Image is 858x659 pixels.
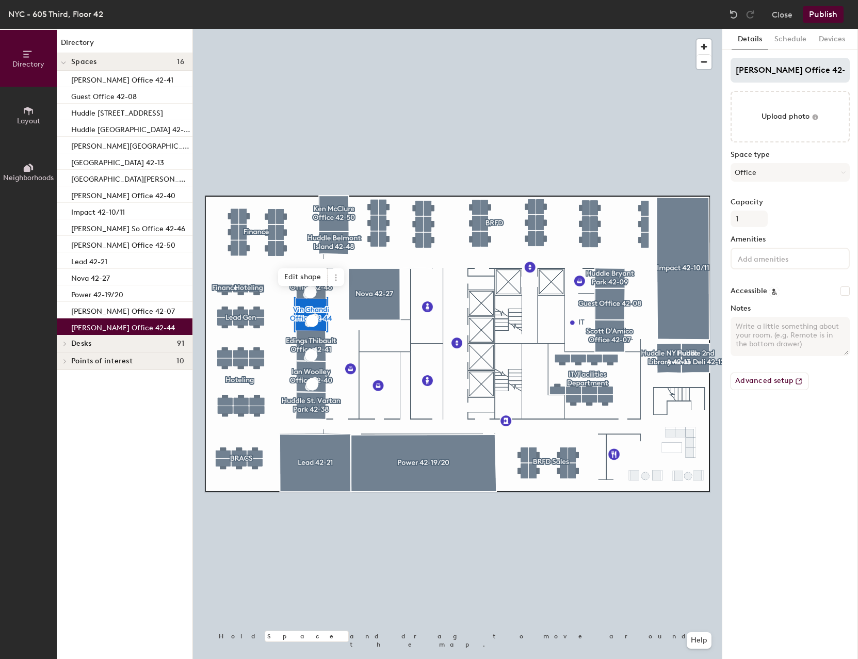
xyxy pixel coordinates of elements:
[736,252,829,264] input: Add amenities
[71,155,164,167] p: [GEOGRAPHIC_DATA] 42-13
[71,122,190,134] p: Huddle [GEOGRAPHIC_DATA] 42-48
[71,172,190,184] p: [GEOGRAPHIC_DATA][PERSON_NAME] 42-38
[71,304,175,316] p: [PERSON_NAME] Office 42-07
[12,60,44,69] span: Directory
[177,340,184,348] span: 91
[71,287,123,299] p: Power 42-19/20
[731,304,850,313] label: Notes
[57,37,192,53] h1: Directory
[803,6,844,23] button: Publish
[3,173,54,182] span: Neighborhoods
[731,198,850,206] label: Capacity
[731,163,850,182] button: Office
[71,254,107,266] p: Lead 42-21
[71,320,175,332] p: [PERSON_NAME] Office 42-44
[772,6,792,23] button: Close
[71,238,175,250] p: [PERSON_NAME] Office 42-50
[813,29,851,50] button: Devices
[731,91,850,142] button: Upload photo
[71,188,175,200] p: [PERSON_NAME] Office 42-40
[71,340,91,348] span: Desks
[71,357,133,365] span: Points of interest
[768,29,813,50] button: Schedule
[71,58,97,66] span: Spaces
[729,9,739,20] img: Undo
[745,9,755,20] img: Redo
[687,632,711,649] button: Help
[71,271,110,283] p: Nova 42-27
[71,73,173,85] p: [PERSON_NAME] Office 42-41
[176,357,184,365] span: 10
[731,373,808,390] button: Advanced setup
[8,8,103,21] div: NYC - 605 Third, Floor 42
[731,287,767,295] label: Accessible
[71,205,125,217] p: Impact 42-10/11
[71,139,190,151] p: [PERSON_NAME][GEOGRAPHIC_DATA] 42-09
[731,235,850,244] label: Amenities
[71,221,185,233] p: [PERSON_NAME] So Office 42-46
[71,106,163,118] p: Huddle [STREET_ADDRESS]
[71,89,137,101] p: Guest Office 42-08
[278,268,328,286] span: Edit shape
[177,58,184,66] span: 16
[731,151,850,159] label: Space type
[732,29,768,50] button: Details
[17,117,40,125] span: Layout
